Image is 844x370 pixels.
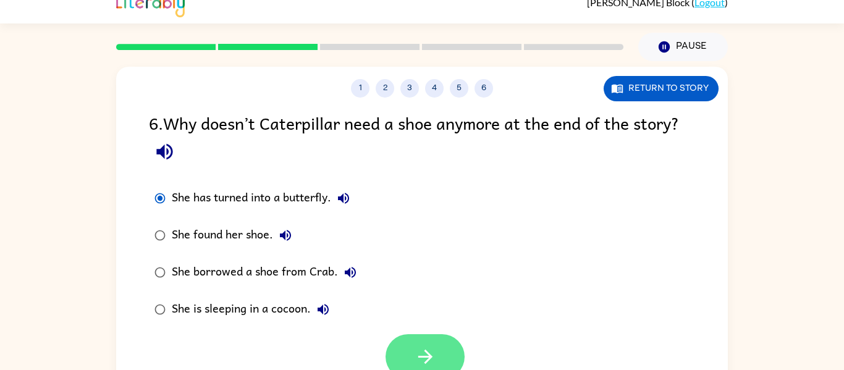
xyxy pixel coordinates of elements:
button: 4 [425,79,444,98]
button: She borrowed a shoe from Crab. [338,260,363,285]
button: She has turned into a butterfly. [331,186,356,211]
button: 6 [475,79,493,98]
div: She is sleeping in a cocoon. [172,297,335,322]
button: She is sleeping in a cocoon. [311,297,335,322]
div: She borrowed a shoe from Crab. [172,260,363,285]
button: Pause [638,33,728,61]
button: 3 [400,79,419,98]
button: Return to story [604,76,719,101]
button: 5 [450,79,468,98]
div: She found her shoe. [172,223,298,248]
div: 6 . Why doesn’t Caterpillar need a shoe anymore at the end of the story? [149,110,695,167]
button: 1 [351,79,369,98]
button: She found her shoe. [273,223,298,248]
div: She has turned into a butterfly. [172,186,356,211]
button: 2 [376,79,394,98]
